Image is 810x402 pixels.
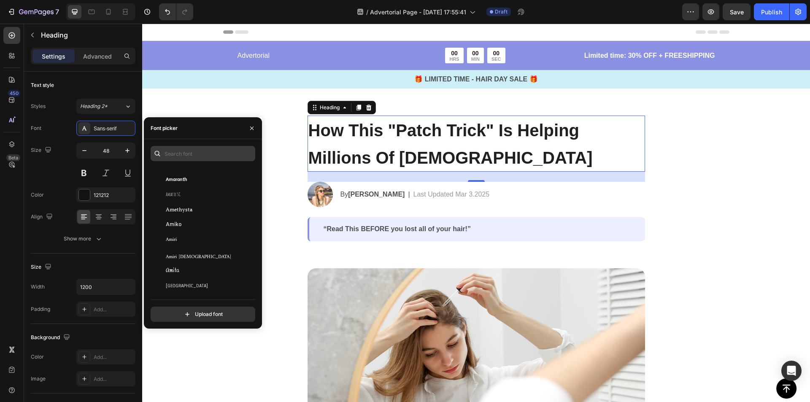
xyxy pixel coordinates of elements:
[166,282,208,289] span: [GEOGRAPHIC_DATA]
[77,279,135,294] input: Auto
[166,175,187,183] span: Amaranth
[166,251,231,259] span: Amiri [DEMOGRAPHIC_DATA]
[31,283,45,291] div: Width
[329,33,337,38] p: MIN
[176,80,199,88] div: Heading
[42,52,65,61] p: Settings
[6,154,20,161] div: Beta
[166,206,192,213] span: Amethysta
[31,145,53,156] div: Size
[181,201,489,210] p: “Read This BEFORE you lost all of your hair!”
[366,8,368,16] span: /
[754,3,789,20] button: Publish
[183,310,223,318] div: Upload font
[94,125,133,132] div: Sans-serif
[730,8,744,16] span: Save
[781,361,802,381] div: Open Intercom Messenger
[41,30,132,40] p: Heading
[723,3,751,20] button: Save
[1,51,667,61] p: 🎁 LIMITED TIME - HAIR DAY SALE 🎁
[416,27,573,37] p: Limited time: 30% OFF + FREESHIPPING
[165,92,503,148] h2: Rich Text Editor. Editing area: main
[31,353,44,361] div: Color
[3,3,63,20] button: 7
[166,221,182,229] span: Amiko
[94,192,133,199] div: 121212
[206,167,262,174] strong: [PERSON_NAME]
[31,211,54,223] div: Align
[159,3,193,20] div: Undo/Redo
[31,191,44,199] div: Color
[31,103,46,110] div: Styles
[166,267,179,274] span: Amita
[31,124,41,132] div: Font
[31,305,50,313] div: Padding
[55,7,59,17] p: 7
[761,8,782,16] div: Publish
[64,235,103,243] div: Show more
[198,166,263,176] p: By
[83,52,112,61] p: Advanced
[166,93,502,147] p: ⁠⁠⁠⁠⁠⁠⁠
[349,33,359,38] p: SEC
[31,332,72,343] div: Background
[166,191,181,198] span: Amatic SC
[151,124,178,132] div: Font picker
[31,231,135,246] button: Show more
[271,166,348,176] p: Last Updated Mar 3.2025
[31,81,54,89] div: Text style
[349,26,359,33] div: 00
[370,8,466,16] span: Advertorial Page - [DATE] 17:55:41
[76,99,135,114] button: Heading 2*
[94,306,133,313] div: Add...
[166,236,177,244] span: Amiri
[495,8,508,16] span: Draft
[329,26,337,33] div: 00
[166,97,451,143] span: How This "Patch Trick" Is Helping Millions Of [DEMOGRAPHIC_DATA]
[94,375,133,383] div: Add...
[8,90,20,97] div: 450
[94,353,133,361] div: Add...
[80,103,108,110] span: Heading 2*
[165,158,191,183] img: gempages_432750572815254551-1cdc50dc-f7cb-47fc-9e48-fabfccceccbf.png
[307,26,317,33] div: 00
[31,262,53,273] div: Size
[151,307,255,322] button: Upload font
[266,166,267,176] p: |
[31,375,46,383] div: Image
[151,146,255,161] input: Search font
[142,24,810,402] iframe: Design area
[307,33,317,38] p: HRS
